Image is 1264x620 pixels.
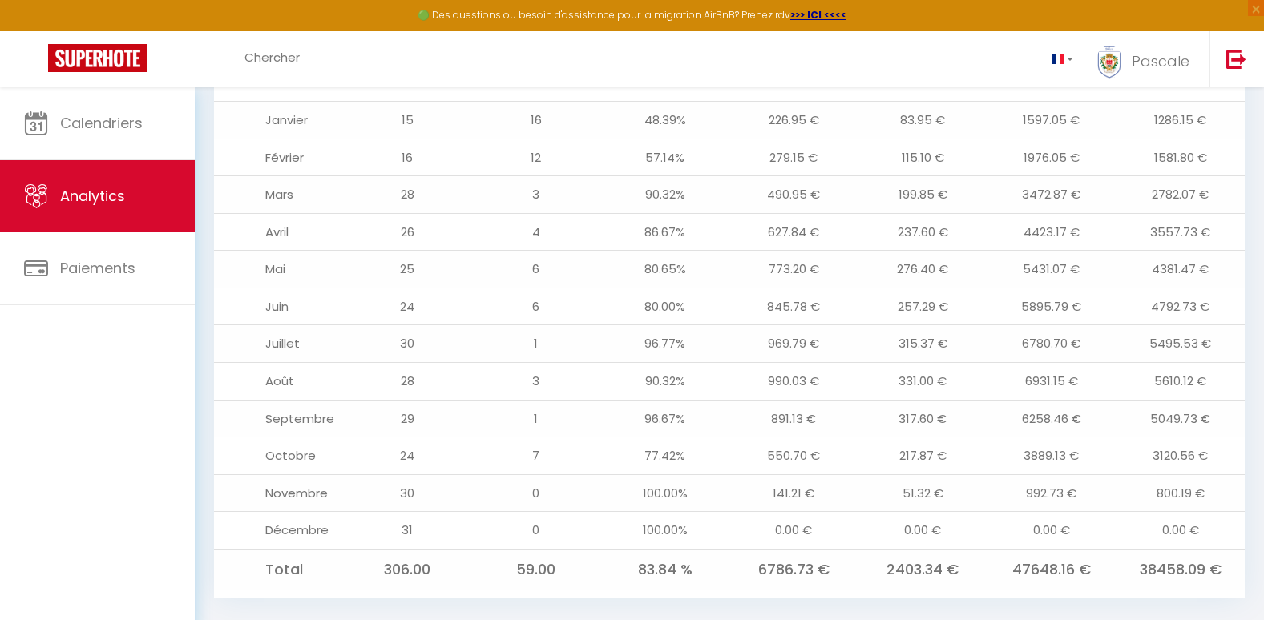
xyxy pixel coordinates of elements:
td: 5895.79 € [987,288,1117,325]
img: ... [1097,46,1121,79]
td: 3 [472,176,601,214]
td: 90.32% [600,362,729,400]
td: 1581.80 € [1116,139,1245,176]
td: 257.29 € [858,288,987,325]
td: Mai [214,251,343,288]
td: 6 [472,288,601,325]
td: 12 [472,139,601,176]
td: 3 [472,362,601,400]
td: 6931.15 € [987,362,1117,400]
td: 3120.56 € [1116,437,1245,475]
td: 5610.12 € [1116,362,1245,400]
td: 315.37 € [858,325,987,363]
td: 2403.34 € [858,549,987,590]
span: Calendriers [60,113,143,133]
td: Février [214,139,343,176]
td: 24 [343,437,472,475]
td: 96.67% [600,400,729,437]
td: 1 [472,325,601,363]
td: 83.95 € [858,102,987,139]
td: 6780.70 € [987,325,1117,363]
td: 4381.47 € [1116,251,1245,288]
td: 1976.05 € [987,139,1117,176]
img: Super Booking [48,44,147,72]
td: 800.19 € [1116,474,1245,512]
td: 1597.05 € [987,102,1117,139]
td: 7 [472,437,601,475]
td: 48.39% [600,102,729,139]
td: 25 [343,251,472,288]
td: 80.00% [600,288,729,325]
img: logout [1226,49,1246,69]
td: 16 [472,102,601,139]
td: 0.00 € [729,512,858,550]
td: Décembre [214,512,343,550]
span: Paiements [60,258,135,278]
td: 29 [343,400,472,437]
td: 0.00 € [1116,512,1245,550]
td: 15 [343,102,472,139]
td: Juin [214,288,343,325]
td: 51.32 € [858,474,987,512]
span: Analytics [60,186,125,206]
td: 5431.07 € [987,251,1117,288]
td: 3472.87 € [987,176,1117,214]
td: 217.87 € [858,437,987,475]
td: 990.03 € [729,362,858,400]
td: Avril [214,213,343,251]
td: 28 [343,176,472,214]
td: 3557.73 € [1116,213,1245,251]
td: 627.84 € [729,213,858,251]
td: 5049.73 € [1116,400,1245,437]
td: 1286.15 € [1116,102,1245,139]
td: 77.42% [600,437,729,475]
a: >>> ICI <<<< [790,8,846,22]
td: 306.00 [343,549,472,590]
td: 38458.09 € [1116,549,1245,590]
td: 57.14% [600,139,729,176]
td: 86.67% [600,213,729,251]
td: 30 [343,474,472,512]
td: 3889.13 € [987,437,1117,475]
td: Août [214,362,343,400]
td: 96.77% [600,325,729,363]
td: 4 [472,213,601,251]
td: 4792.73 € [1116,288,1245,325]
td: 331.00 € [858,362,987,400]
td: 845.78 € [729,288,858,325]
td: 80.65% [600,251,729,288]
td: 490.95 € [729,176,858,214]
span: Pascale [1132,51,1189,71]
td: 969.79 € [729,325,858,363]
td: Novembre [214,474,343,512]
td: 6258.46 € [987,400,1117,437]
td: 141.21 € [729,474,858,512]
td: 30 [343,325,472,363]
span: Chercher [244,49,300,66]
td: 59.00 [472,549,601,590]
td: 0 [472,474,601,512]
td: 237.60 € [858,213,987,251]
td: 6786.73 € [729,549,858,590]
td: 6 [472,251,601,288]
td: 28 [343,362,472,400]
td: 100.00% [600,474,729,512]
td: 100.00% [600,512,729,550]
td: 0.00 € [858,512,987,550]
td: 226.95 € [729,102,858,139]
td: 773.20 € [729,251,858,288]
a: Chercher [232,31,312,87]
td: 550.70 € [729,437,858,475]
td: 31 [343,512,472,550]
td: 279.15 € [729,139,858,176]
td: 24 [343,288,472,325]
td: Janvier [214,102,343,139]
td: Total [214,549,343,590]
td: Mars [214,176,343,214]
td: 4423.17 € [987,213,1117,251]
td: 891.13 € [729,400,858,437]
td: 5495.53 € [1116,325,1245,363]
td: 317.60 € [858,400,987,437]
td: 2782.07 € [1116,176,1245,214]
